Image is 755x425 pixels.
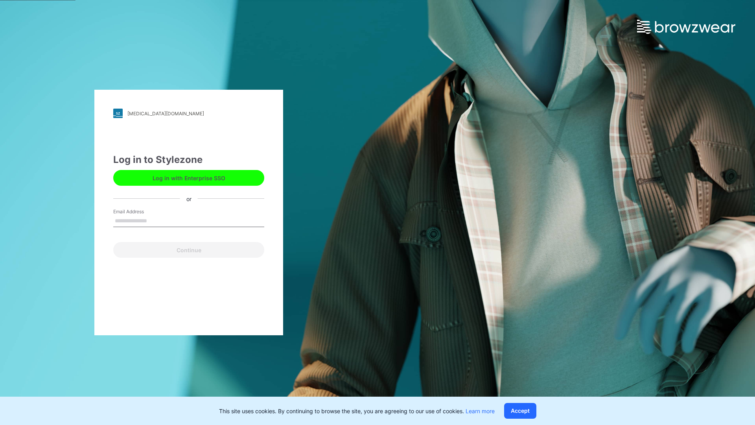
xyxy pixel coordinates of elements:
[466,408,495,414] a: Learn more
[504,403,536,419] button: Accept
[113,109,264,118] a: [MEDICAL_DATA][DOMAIN_NAME]
[219,407,495,415] p: This site uses cookies. By continuing to browse the site, you are agreeing to our use of cookies.
[113,153,264,167] div: Log in to Stylezone
[637,20,735,34] img: browzwear-logo.e42bd6dac1945053ebaf764b6aa21510.svg
[180,194,198,203] div: or
[113,208,168,215] label: Email Address
[113,109,123,118] img: stylezone-logo.562084cfcfab977791bfbf7441f1a819.svg
[127,111,204,116] div: [MEDICAL_DATA][DOMAIN_NAME]
[113,170,264,186] button: Log in with Enterprise SSO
